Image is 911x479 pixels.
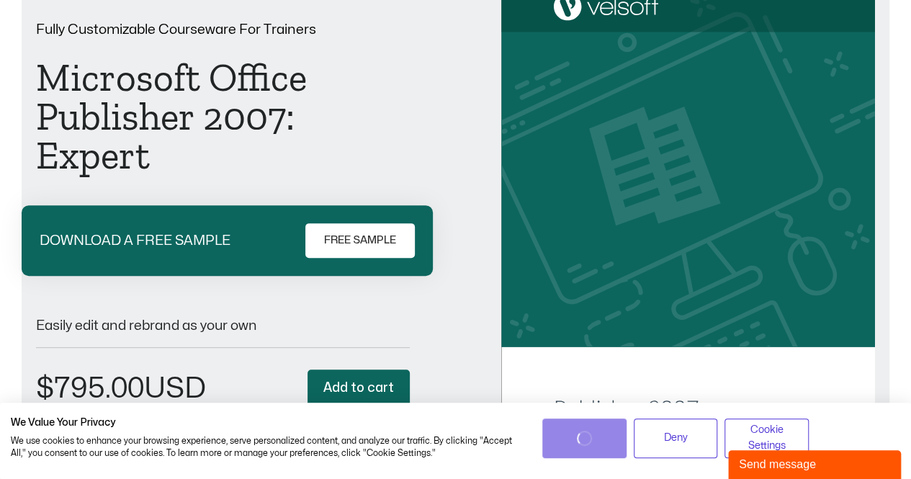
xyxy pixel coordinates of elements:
[36,23,410,37] p: Fully Customizable Courseware For Trainers
[728,447,904,479] iframe: chat widget
[734,422,799,455] span: Cookie Settings
[36,319,410,333] p: Easily edit and rebrand as your own
[634,418,718,458] button: Deny all cookies
[305,223,415,258] a: FREE SAMPLE
[40,234,230,248] p: DOWNLOAD A FREE SAMPLE
[11,435,521,460] p: We use cookies to enhance your browsing experience, serve personalized content, and analyze our t...
[308,370,410,408] button: Add to cart
[36,58,410,175] h1: Microsoft Office Publisher 2007: Expert
[36,375,144,403] bdi: 795.00
[324,232,396,249] span: FREE SAMPLE
[664,430,688,446] span: Deny
[36,375,54,403] span: $
[542,418,627,458] button: Accept all cookies
[724,418,809,458] button: Adjust cookie preferences
[11,416,521,429] h2: We Value Your Privacy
